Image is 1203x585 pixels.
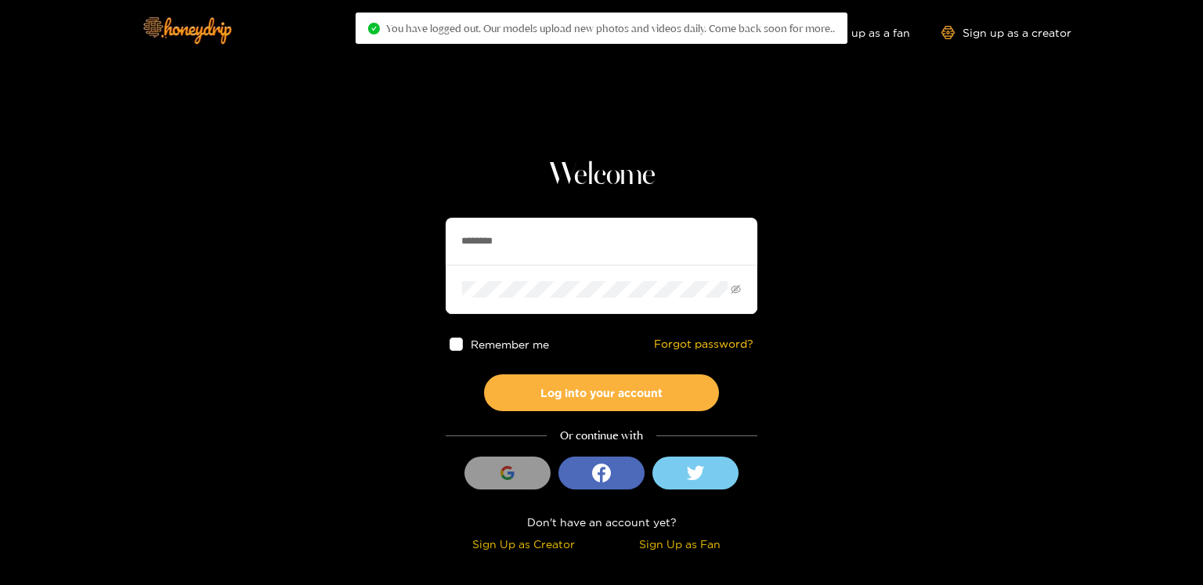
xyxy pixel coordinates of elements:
[941,26,1071,39] a: Sign up as a creator
[386,22,835,34] span: You have logged out. Our models upload new photos and videos daily. Come back soon for more..
[450,535,598,553] div: Sign Up as Creator
[446,427,757,445] div: Or continue with
[654,338,753,351] a: Forgot password?
[605,535,753,553] div: Sign Up as Fan
[803,26,910,39] a: Sign up as a fan
[446,157,757,194] h1: Welcome
[368,23,380,34] span: check-circle
[446,513,757,531] div: Don't have an account yet?
[471,338,549,350] span: Remember me
[731,284,741,294] span: eye-invisible
[484,374,719,411] button: Log into your account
